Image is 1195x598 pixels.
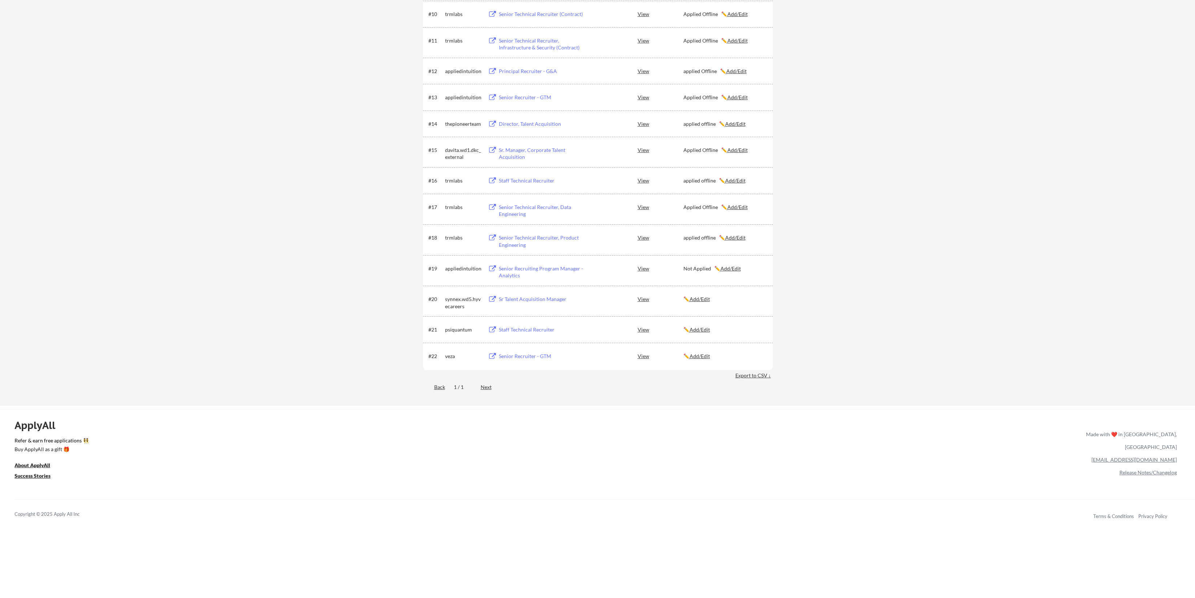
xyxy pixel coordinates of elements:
[683,94,766,101] div: Applied Offline ✏️
[428,204,443,211] div: #17
[499,11,589,18] div: Senior Technical Recruiter (Contract)
[499,94,589,101] div: Senior Recruiter - GTM
[428,147,443,154] div: #15
[683,234,766,241] div: applied offline ✏️
[638,200,683,213] div: View
[638,231,683,244] div: View
[445,120,481,128] div: thepioneerteam
[428,11,443,18] div: #10
[638,64,683,77] div: View
[428,177,443,184] div: #16
[1091,457,1177,463] a: [EMAIL_ADDRESS][DOMAIN_NAME]
[720,265,741,272] u: Add/Edit
[690,296,710,302] u: Add/Edit
[727,147,748,153] u: Add/Edit
[1093,513,1134,519] a: Terms & Conditions
[15,446,87,455] a: Buy ApplyAll as a gift 🎁
[445,37,481,44] div: trmlabs
[445,177,481,184] div: trmlabs
[638,174,683,187] div: View
[15,438,934,446] a: Refer & earn free applications 👯‍♀️
[15,511,98,518] div: Copyright © 2025 Apply All Inc
[499,353,589,360] div: Senior Recruiter - GTM
[725,177,746,184] u: Add/Edit
[15,447,87,452] div: Buy ApplyAll as a gift 🎁
[690,326,710,333] u: Add/Edit
[15,419,64,432] div: ApplyAll
[683,326,766,333] div: ✏️
[15,473,51,479] u: Success Stories
[638,292,683,305] div: View
[638,143,683,156] div: View
[638,117,683,130] div: View
[727,94,748,100] u: Add/Edit
[499,120,589,128] div: Director, Talent Acquisition
[445,68,481,75] div: appliedintuition
[726,68,747,74] u: Add/Edit
[428,37,443,44] div: #11
[428,68,443,75] div: #12
[499,265,589,279] div: Senior Recruiting Program Manager - Analytics
[499,326,589,333] div: Staff Technical Recruiter
[445,234,481,241] div: trmlabs
[683,265,766,272] div: Not Applied ✏️
[428,296,443,303] div: #20
[499,296,589,303] div: Sr Talent Acquisition Manager
[683,296,766,303] div: ✏️
[638,349,683,362] div: View
[638,91,683,104] div: View
[499,37,589,51] div: Senior Technical Recruiter, Infrastructure & Security (Contract)
[683,204,766,211] div: Applied Offline ✏️
[445,204,481,211] div: trmlabs
[727,11,748,17] u: Add/Edit
[638,34,683,47] div: View
[683,11,766,18] div: Applied Offline ✏️
[445,147,481,161] div: davita.wd1.dkc_external
[683,37,766,44] div: Applied Offline ✏️
[683,147,766,154] div: Applied Offline ✏️
[683,353,766,360] div: ✏️
[445,296,481,310] div: synnex.wd5.hyvecareers
[428,326,443,333] div: #21
[499,204,589,218] div: Senior Technical Recruiter, Data Engineering
[428,94,443,101] div: #13
[638,262,683,275] div: View
[15,472,60,481] a: Success Stories
[445,11,481,18] div: trmlabs
[423,384,445,391] div: Back
[735,372,773,379] div: Export to CSV ↓
[445,265,481,272] div: appliedintuition
[428,120,443,128] div: #14
[683,68,766,75] div: applied Offline ✏️
[499,68,589,75] div: Principal Recruiter - G&A
[428,234,443,241] div: #18
[15,462,50,468] u: About ApplyAll
[445,326,481,333] div: psiquantum
[481,384,500,391] div: Next
[15,462,60,471] a: About ApplyAll
[690,353,710,359] u: Add/Edit
[445,353,481,360] div: veza
[499,234,589,248] div: Senior Technical Recruiter, Product Engineering
[428,265,443,272] div: #19
[683,177,766,184] div: applied offline ✏️
[638,7,683,20] div: View
[499,177,589,184] div: Staff Technical Recruiter
[1119,469,1177,475] a: Release Notes/Changelog
[727,37,748,44] u: Add/Edit
[1138,513,1167,519] a: Privacy Policy
[428,353,443,360] div: #22
[1083,428,1177,453] div: Made with ❤️ in [GEOGRAPHIC_DATA], [GEOGRAPHIC_DATA]
[725,234,746,241] u: Add/Edit
[454,384,472,391] div: 1 / 1
[725,121,746,127] u: Add/Edit
[445,94,481,101] div: appliedintuition
[638,323,683,336] div: View
[727,204,748,210] u: Add/Edit
[683,120,766,128] div: applied offline ✏️
[499,147,589,161] div: Sr. Manager, Corporate Talent Acquisition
